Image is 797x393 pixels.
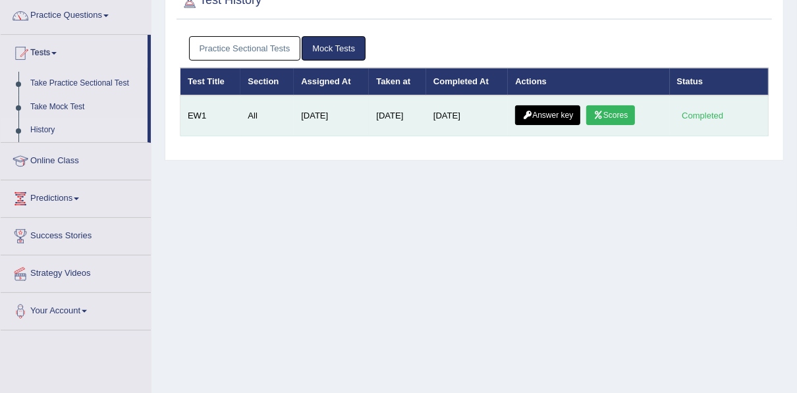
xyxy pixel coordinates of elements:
th: Completed At [426,68,508,95]
a: Success Stories [1,218,151,251]
a: Answer key [515,105,580,125]
th: Test Title [180,68,241,95]
th: Section [240,68,294,95]
td: [DATE] [426,95,508,136]
td: [DATE] [369,95,426,136]
th: Taken at [369,68,426,95]
a: Take Practice Sectional Test [24,72,148,95]
a: Predictions [1,180,151,213]
a: Your Account [1,293,151,326]
td: EW1 [180,95,241,136]
td: All [240,95,294,136]
a: Online Class [1,143,151,176]
td: [DATE] [294,95,369,136]
div: Completed [677,109,728,122]
a: Take Mock Test [24,95,148,119]
th: Actions [508,68,669,95]
a: Practice Sectional Tests [189,36,301,61]
a: Mock Tests [302,36,366,61]
th: Status [670,68,769,95]
a: Strategy Videos [1,255,151,288]
th: Assigned At [294,68,369,95]
a: History [24,118,148,142]
a: Scores [586,105,635,125]
a: Tests [1,35,148,68]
